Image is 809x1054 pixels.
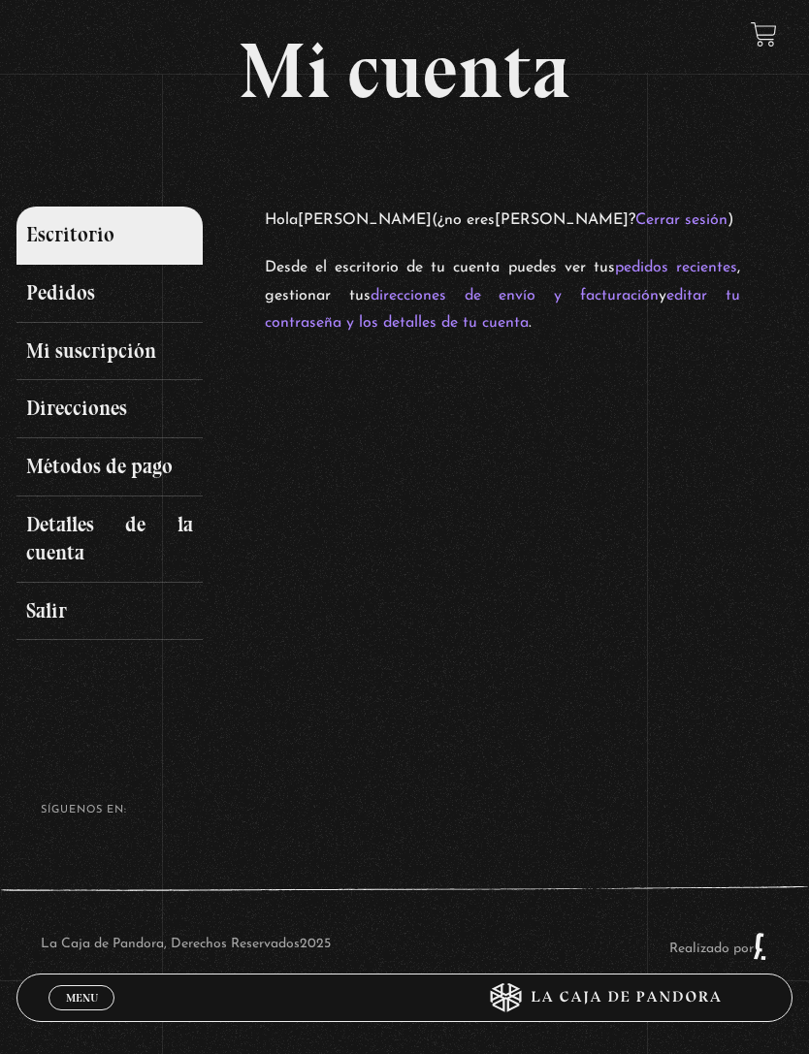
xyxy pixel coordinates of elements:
[16,32,793,110] h1: Mi cuenta
[41,932,331,961] p: La Caja de Pandora, Derechos Reservados 2025
[16,207,203,265] a: Escritorio
[66,992,98,1004] span: Menu
[41,805,769,815] h4: SÍguenos en:
[16,438,203,496] a: Métodos de pago
[635,212,728,228] a: Cerrar sesión
[16,380,203,438] a: Direcciones
[16,207,249,640] nav: Páginas de cuenta
[265,288,740,332] a: editar tu contraseña y los detalles de tu cuenta
[371,288,659,303] a: direcciones de envío y facturación
[298,212,432,228] strong: [PERSON_NAME]
[265,207,740,235] p: Hola (¿no eres ? )
[751,21,777,48] a: View your shopping cart
[16,323,203,381] a: Mi suscripción
[16,265,203,323] a: Pedidos
[59,1008,105,1022] span: Cerrar
[265,254,740,337] p: Desde el escritorio de tu cuenta puedes ver tus , gestionar tus y .
[16,496,203,583] a: Detalles de la cuenta
[615,260,737,275] a: pedidos recientes
[495,212,629,228] strong: [PERSON_NAME]
[669,942,768,956] a: Realizado por
[16,583,203,641] a: Salir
